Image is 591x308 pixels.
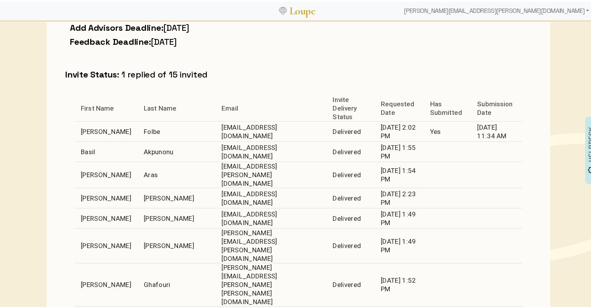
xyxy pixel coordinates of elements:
[138,207,215,227] td: [PERSON_NAME]
[287,2,318,17] a: Loupe
[75,262,138,305] td: [PERSON_NAME]
[65,67,117,78] span: Invite Status
[375,120,424,140] td: [DATE] 2:02 PM
[138,187,215,207] td: [PERSON_NAME]
[215,227,326,262] td: [PERSON_NAME][EMAIL_ADDRESS][PERSON_NAME][DOMAIN_NAME]
[75,120,138,140] td: [PERSON_NAME]
[138,140,215,160] td: Akpunonu
[70,21,294,32] h3: [DATE]
[138,227,215,262] td: [PERSON_NAME]
[375,262,424,305] td: [DATE] 1:52 PM
[215,160,326,187] td: [EMAIL_ADDRESS][PERSON_NAME][DOMAIN_NAME]
[375,160,424,187] td: [DATE] 1:54 PM
[215,207,326,227] td: [EMAIL_ADDRESS][DOMAIN_NAME]
[215,120,326,140] td: [EMAIL_ADDRESS][DOMAIN_NAME]
[326,187,375,207] td: Delivered
[471,94,522,120] th: Submission Date
[326,140,375,160] td: Delivered
[215,187,326,207] td: [EMAIL_ADDRESS][DOMAIN_NAME]
[326,227,375,262] td: Delivered
[75,187,138,207] td: [PERSON_NAME]
[75,160,138,187] td: [PERSON_NAME]
[65,67,532,78] h3: : 1 replied of 15 invited
[375,227,424,262] td: [DATE] 1:49 PM
[138,94,215,120] th: Last Name
[215,94,326,120] th: Email
[424,94,471,120] th: Has Submitted
[70,35,151,46] span: Feedback Deadline:
[279,5,287,13] img: Loupe Logo
[375,187,424,207] td: [DATE] 2:23 PM
[326,262,375,305] td: Delivered
[75,207,138,227] td: [PERSON_NAME]
[138,262,215,305] td: Ghafouri
[215,140,326,160] td: [EMAIL_ADDRESS][DOMAIN_NAME]
[375,140,424,160] td: [DATE] 1:55 PM
[326,207,375,227] td: Delivered
[75,140,138,160] td: Basil
[424,120,471,140] td: Yes
[215,262,326,305] td: [PERSON_NAME][EMAIL_ADDRESS][PERSON_NAME][PERSON_NAME][DOMAIN_NAME]
[326,120,375,140] td: Delivered
[70,35,294,46] h3: [DATE]
[375,94,424,120] th: Requested Date
[326,94,375,120] th: Invite Delivery Status
[471,120,522,140] td: [DATE] 11:34 AM
[326,160,375,187] td: Delivered
[375,207,424,227] td: [DATE] 1:49 PM
[70,21,163,32] span: Add Advisors Deadline:
[75,227,138,262] td: [PERSON_NAME]
[138,160,215,187] td: Aras
[138,120,215,140] td: Folbe
[75,94,138,120] th: First Name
